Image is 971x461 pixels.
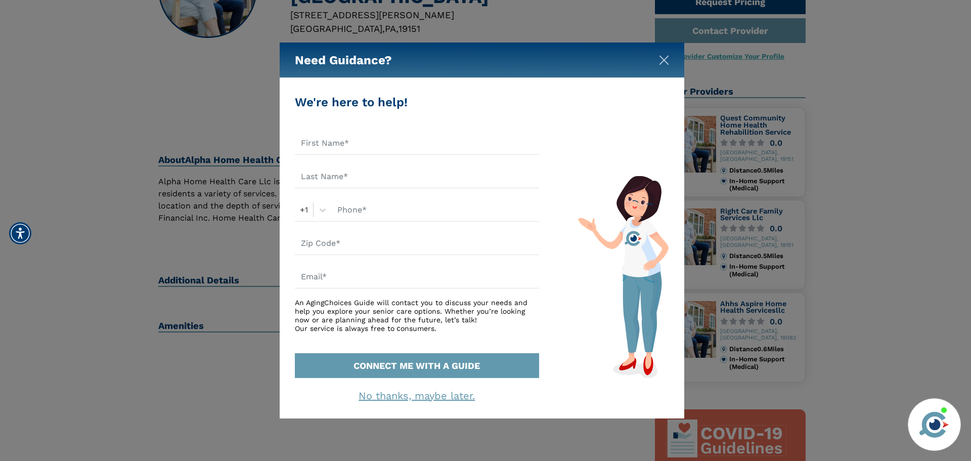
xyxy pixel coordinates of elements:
div: Accessibility Menu [9,222,31,244]
button: CONNECT ME WITH A GUIDE [295,353,539,378]
button: Close [659,53,669,63]
input: Last Name* [295,165,539,188]
iframe: iframe [771,254,961,392]
input: Zip Code* [295,232,539,255]
h5: Need Guidance? [295,43,392,78]
input: Phone* [331,198,539,222]
img: modal-close.svg [659,55,669,65]
div: We're here to help! [295,93,539,111]
img: avatar [917,407,951,442]
input: Email* [295,265,539,288]
input: First Name* [295,132,539,155]
a: No thanks, maybe later. [359,390,475,402]
img: match-guide-form.svg [578,176,669,378]
div: An AgingChoices Guide will contact you to discuss your needs and help you explore your senior car... [295,299,539,332]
